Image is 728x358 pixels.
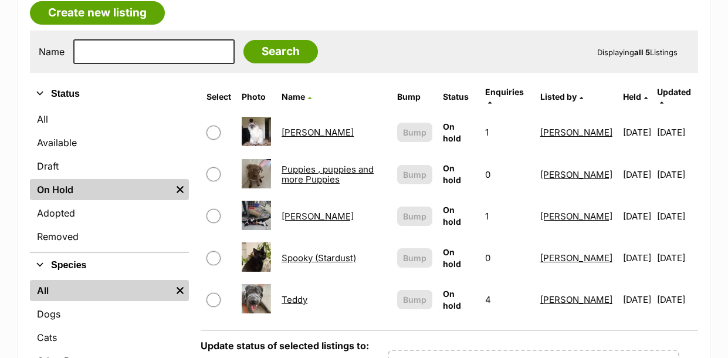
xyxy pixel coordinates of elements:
[657,238,697,278] td: [DATE]
[403,252,426,264] span: Bump
[39,46,65,57] label: Name
[30,226,189,247] a: Removed
[540,252,612,264] a: [PERSON_NAME]
[30,156,189,177] a: Draft
[282,211,354,222] a: [PERSON_NAME]
[30,132,189,153] a: Available
[540,211,612,222] a: [PERSON_NAME]
[30,303,189,325] a: Dogs
[657,87,691,97] span: Updated
[443,247,461,269] span: On hold
[634,48,650,57] strong: all 5
[485,87,524,97] span: translation missing: en.admin.listings.index.attributes.enquiries
[480,238,534,278] td: 0
[282,164,374,185] a: Puppies , puppies and more Puppies
[403,168,426,181] span: Bump
[618,238,656,278] td: [DATE]
[30,86,189,102] button: Status
[282,294,307,305] a: Teddy
[243,40,318,63] input: Search
[540,127,612,138] a: [PERSON_NAME]
[282,92,311,102] a: Name
[623,92,648,102] a: Held
[30,106,189,252] div: Status
[403,293,426,306] span: Bump
[202,83,236,111] th: Select
[392,83,437,111] th: Bump
[397,123,432,142] button: Bump
[540,92,577,102] span: Listed by
[540,169,612,180] a: [PERSON_NAME]
[397,248,432,268] button: Bump
[30,258,189,273] button: Species
[540,294,612,305] a: [PERSON_NAME]
[30,202,189,224] a: Adopted
[397,165,432,184] button: Bump
[480,279,534,320] td: 4
[618,154,656,195] td: [DATE]
[397,290,432,309] button: Bump
[657,196,697,237] td: [DATE]
[30,179,171,200] a: On Hold
[443,163,461,185] span: On hold
[540,92,583,102] a: Listed by
[443,121,461,143] span: On hold
[657,112,697,153] td: [DATE]
[30,280,171,301] a: All
[397,207,432,226] button: Bump
[30,109,189,130] a: All
[657,279,697,320] td: [DATE]
[282,92,305,102] span: Name
[438,83,479,111] th: Status
[480,196,534,237] td: 1
[171,280,189,301] a: Remove filter
[443,289,461,310] span: On hold
[30,327,189,348] a: Cats
[237,83,276,111] th: Photo
[403,126,426,139] span: Bump
[443,205,461,227] span: On hold
[171,179,189,200] a: Remove filter
[201,340,369,352] label: Update status of selected listings to:
[657,87,691,106] a: Updated
[597,48,678,57] span: Displaying Listings
[480,112,534,153] td: 1
[623,92,641,102] span: Held
[30,1,165,25] a: Create new listing
[480,154,534,195] td: 0
[618,196,656,237] td: [DATE]
[618,279,656,320] td: [DATE]
[282,252,356,264] a: Spooky (Stardust)
[485,87,524,106] a: Enquiries
[657,154,697,195] td: [DATE]
[618,112,656,153] td: [DATE]
[282,127,354,138] a: [PERSON_NAME]
[403,210,426,222] span: Bump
